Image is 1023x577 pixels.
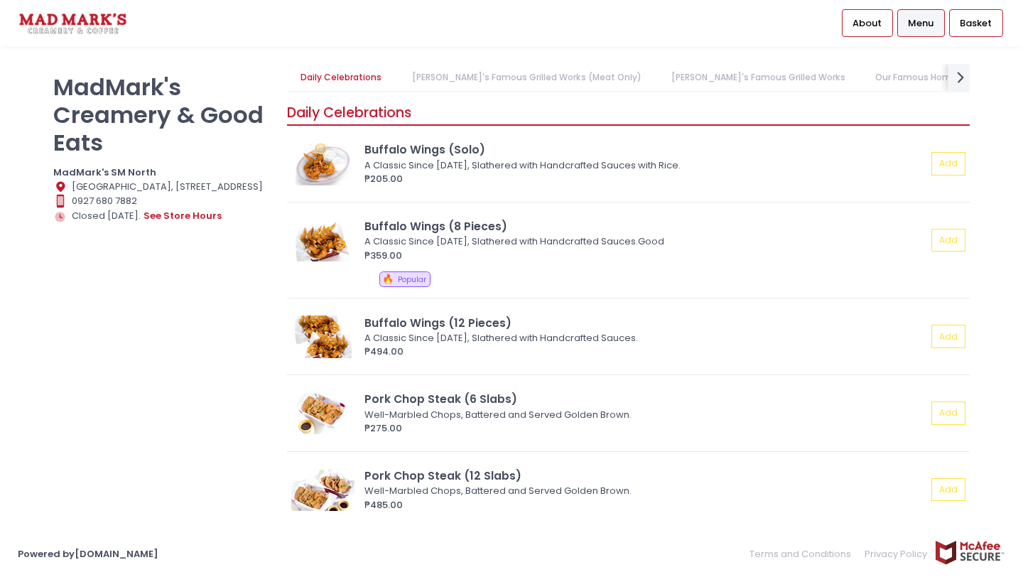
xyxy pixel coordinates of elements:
div: Pork Chop Steak (12 Slabs) [364,468,926,484]
a: [PERSON_NAME]'s Famous Grilled Works [657,64,859,91]
img: Pork Chop Steak (12 Slabs) [291,468,355,511]
button: Add [931,478,965,502]
div: A Classic Since [DATE], Slathered with Handcrafted Sauces. [364,331,922,345]
span: About [852,16,882,31]
div: Pork Chop Steak (6 Slabs) [364,391,926,407]
span: Basket [960,16,992,31]
a: Privacy Policy [858,540,935,568]
div: ₱275.00 [364,421,926,436]
div: Buffalo Wings (12 Pieces) [364,315,926,331]
span: Daily Celebrations [287,103,411,122]
div: ₱359.00 [364,249,926,263]
p: MadMark's Creamery & Good Eats [53,73,269,156]
button: Add [931,229,965,252]
a: Daily Celebrations [287,64,396,91]
div: ₱494.00 [364,345,926,359]
button: see store hours [143,208,222,224]
img: Buffalo Wings (Solo) [291,143,355,185]
a: Powered by[DOMAIN_NAME] [18,547,158,561]
button: Add [931,401,965,425]
img: Pork Chop Steak (6 Slabs) [291,392,355,434]
div: 0927 680 7882 [53,194,269,208]
div: Well-Marbled Chops, Battered and Served Golden Brown. [364,484,922,498]
span: Menu [908,16,933,31]
b: MadMark's SM North [53,166,156,179]
a: About [842,9,893,36]
img: mcafee-secure [934,540,1005,565]
a: Terms and Conditions [749,540,858,568]
div: Buffalo Wings (Solo) [364,141,926,158]
div: Buffalo Wings (8 Pieces) [364,218,926,234]
a: [PERSON_NAME]'s Famous Grilled Works (Meat Only) [398,64,655,91]
img: Buffalo Wings (12 Pieces) [291,316,355,358]
button: Add [931,152,965,176]
div: ₱205.00 [364,172,926,186]
div: A Classic Since [DATE], Slathered with Handcrafted Sauces.Good [364,234,922,249]
img: logo [18,11,128,36]
span: Popular [398,274,426,285]
img: Buffalo Wings (8 Pieces) [291,219,355,261]
div: A Classic Since [DATE], Slathered with Handcrafted Sauces with Rice. [364,158,922,173]
div: Closed [DATE]. [53,208,269,224]
div: ₱485.00 [364,498,926,512]
button: Add [931,325,965,348]
a: Menu [897,9,945,36]
div: [GEOGRAPHIC_DATA], [STREET_ADDRESS] [53,180,269,194]
div: Well-Marbled Chops, Battered and Served Golden Brown. [364,408,922,422]
span: 🔥 [382,272,394,286]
